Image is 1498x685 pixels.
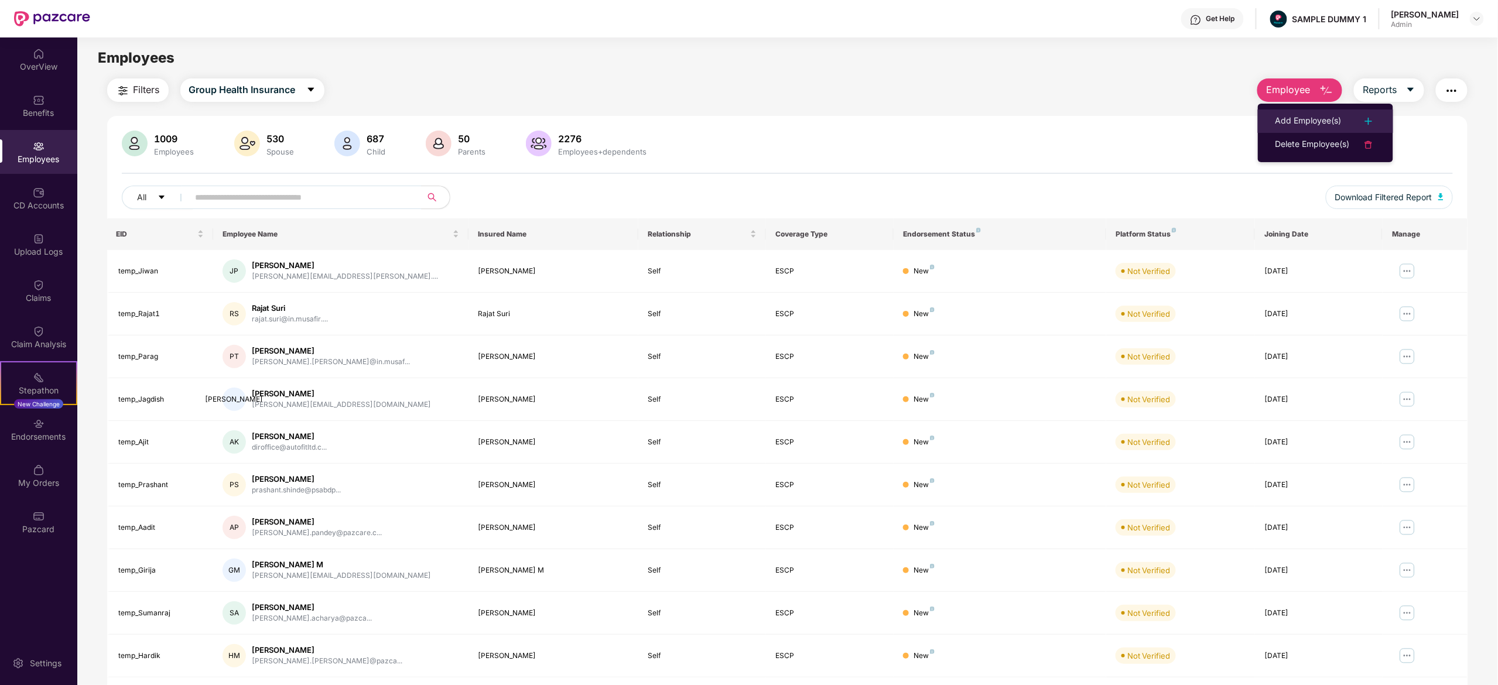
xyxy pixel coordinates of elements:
[33,187,45,198] img: svg+xml;base64,PHN2ZyBpZD0iQ0RfQWNjb3VudHMiIGRhdGEtbmFtZT0iQ0QgQWNjb3VudHMiIHhtbG5zPSJodHRwOi8vd3...
[33,48,45,60] img: svg+xml;base64,PHN2ZyBpZD0iSG9tZSIgeG1sbnM9Imh0dHA6Ly93d3cudzMub3JnLzIwMDAvc3ZnIiB3aWR0aD0iMjAiIG...
[930,478,935,483] img: svg+xml;base64,PHN2ZyB4bWxucz0iaHR0cDovL3d3dy53My5vcmcvMjAwMC9zdmciIHdpZHRoPSI4IiBoZWlnaHQ9IjgiIH...
[189,83,296,97] span: Group Health Insurance
[1127,308,1170,320] div: Not Verified
[107,218,214,250] th: EID
[119,309,204,320] div: temp_Rajat1
[478,522,629,533] div: [PERSON_NAME]
[1264,394,1373,405] div: [DATE]
[1398,518,1417,537] img: manageButton
[223,601,246,625] div: SA
[930,564,935,568] img: svg+xml;base64,PHN2ZyB4bWxucz0iaHR0cDovL3d3dy53My5vcmcvMjAwMC9zdmciIHdpZHRoPSI4IiBoZWlnaHQ9IjgiIH...
[1127,436,1170,448] div: Not Verified
[252,260,438,271] div: [PERSON_NAME]
[421,186,450,209] button: search
[1264,522,1373,533] div: [DATE]
[223,473,246,496] div: PS
[252,399,431,410] div: [PERSON_NAME][EMAIL_ADDRESS][DOMAIN_NAME]
[1127,479,1170,491] div: Not Verified
[766,218,894,250] th: Coverage Type
[252,602,372,613] div: [PERSON_NAME]
[1127,351,1170,362] div: Not Verified
[914,351,935,362] div: New
[914,608,935,619] div: New
[930,649,935,654] img: svg+xml;base64,PHN2ZyB4bWxucz0iaHR0cDovL3d3dy53My5vcmcvMjAwMC9zdmciIHdpZHRoPSI4IiBoZWlnaHQ9IjgiIH...
[252,613,372,624] div: [PERSON_NAME].acharya@pazca...
[119,565,204,576] div: temp_Girija
[478,479,629,491] div: [PERSON_NAME]
[223,388,246,411] div: [PERSON_NAME]
[1362,138,1376,152] img: svg+xml;base64,PHN2ZyB4bWxucz0iaHR0cDovL3d3dy53My5vcmcvMjAwMC9zdmciIHdpZHRoPSIyNCIgaGVpZ2h0PSIyNC...
[456,133,488,145] div: 50
[306,85,316,95] span: caret-down
[1398,390,1417,409] img: manageButton
[775,522,884,533] div: ESCP
[468,218,638,250] th: Insured Name
[223,302,246,326] div: RS
[648,394,757,405] div: Self
[1362,114,1376,128] img: svg+xml;base64,PHN2ZyB4bWxucz0iaHR0cDovL3d3dy53My5vcmcvMjAwMC9zdmciIHdpZHRoPSIyNCIgaGVpZ2h0PSIyNC...
[365,133,388,145] div: 687
[775,437,884,448] div: ESCP
[1363,83,1397,97] span: Reports
[223,259,246,283] div: JP
[122,131,148,156] img: svg+xml;base64,PHN2ZyB4bWxucz0iaHR0cDovL3d3dy53My5vcmcvMjAwMC9zdmciIHhtbG5zOnhsaW5rPSJodHRwOi8vd3...
[930,436,935,440] img: svg+xml;base64,PHN2ZyB4bWxucz0iaHR0cDovL3d3dy53My5vcmcvMjAwMC9zdmciIHdpZHRoPSI4IiBoZWlnaHQ9IjgiIH...
[33,372,45,383] img: svg+xml;base64,PHN2ZyB4bWxucz0iaHR0cDovL3d3dy53My5vcmcvMjAwMC9zdmciIHdpZHRoPSIyMSIgaGVpZ2h0PSIyMC...
[252,431,327,442] div: [PERSON_NAME]
[1354,78,1424,102] button: Reportscaret-down
[914,394,935,405] div: New
[1264,479,1373,491] div: [DATE]
[478,351,629,362] div: [PERSON_NAME]
[252,314,328,325] div: rajat.suri@in.musafir....
[252,656,402,667] div: [PERSON_NAME].[PERSON_NAME]@pazca...
[930,350,935,355] img: svg+xml;base64,PHN2ZyB4bWxucz0iaHR0cDovL3d3dy53My5vcmcvMjAwMC9zdmciIHdpZHRoPSI4IiBoZWlnaHQ9IjgiIH...
[223,230,450,239] span: Employee Name
[421,193,444,202] span: search
[252,528,382,539] div: [PERSON_NAME].pandey@pazcare.c...
[478,437,629,448] div: [PERSON_NAME]
[122,186,193,209] button: Allcaret-down
[1438,193,1444,200] img: svg+xml;base64,PHN2ZyB4bWxucz0iaHR0cDovL3d3dy53My5vcmcvMjAwMC9zdmciIHhtbG5zOnhsaW5rPSJodHRwOi8vd3...
[12,657,24,669] img: svg+xml;base64,PHN2ZyBpZD0iU2V0dGluZy0yMHgyMCIgeG1sbnM9Imh0dHA6Ly93d3cudzMub3JnLzIwMDAvc3ZnIiB3aW...
[119,266,204,277] div: temp_Jiwan
[223,345,246,368] div: PT
[138,191,147,204] span: All
[1264,565,1373,576] div: [DATE]
[775,650,884,662] div: ESCP
[265,133,297,145] div: 530
[1391,20,1459,29] div: Admin
[1398,604,1417,622] img: manageButton
[775,266,884,277] div: ESCP
[252,271,438,282] div: [PERSON_NAME][EMAIL_ADDRESS][PERSON_NAME]....
[1264,650,1373,662] div: [DATE]
[252,485,341,496] div: prashant.shinde@psabdp...
[1398,646,1417,665] img: manageButton
[1127,393,1170,405] div: Not Verified
[648,266,757,277] div: Self
[1264,351,1373,362] div: [DATE]
[252,345,410,357] div: [PERSON_NAME]
[33,141,45,152] img: svg+xml;base64,PHN2ZyBpZD0iRW1wbG95ZWVzIiB4bWxucz0iaHR0cDovL3d3dy53My5vcmcvMjAwMC9zdmciIHdpZHRoPS...
[1326,186,1453,209] button: Download Filtered Report
[1127,607,1170,619] div: Not Verified
[426,131,452,156] img: svg+xml;base64,PHN2ZyB4bWxucz0iaHR0cDovL3d3dy53My5vcmcvMjAwMC9zdmciIHhtbG5zOnhsaW5rPSJodHRwOi8vd3...
[119,650,204,662] div: temp_Hardik
[1335,191,1432,204] span: Download Filtered Report
[478,650,629,662] div: [PERSON_NAME]
[33,279,45,291] img: svg+xml;base64,PHN2ZyBpZD0iQ2xhaW0iIHhtbG5zPSJodHRwOi8vd3d3LnczLm9yZy8yMDAwL3N2ZyIgd2lkdGg9IjIwIi...
[914,266,935,277] div: New
[1264,266,1373,277] div: [DATE]
[648,309,757,320] div: Self
[1172,228,1176,232] img: svg+xml;base64,PHN2ZyB4bWxucz0iaHR0cDovL3d3dy53My5vcmcvMjAwMC9zdmciIHdpZHRoPSI4IiBoZWlnaHQ9IjgiIH...
[119,351,204,362] div: temp_Parag
[1266,83,1310,97] span: Employee
[1472,14,1482,23] img: svg+xml;base64,PHN2ZyBpZD0iRHJvcGRvd24tMzJ4MzIiIHhtbG5zPSJodHRwOi8vd3d3LnczLm9yZy8yMDAwL3N2ZyIgd2...
[648,522,757,533] div: Self
[775,479,884,491] div: ESCP
[1127,522,1170,533] div: Not Verified
[1398,304,1417,323] img: manageButton
[1383,218,1468,250] th: Manage
[252,559,431,570] div: [PERSON_NAME] M
[1257,78,1342,102] button: Employee
[117,230,196,239] span: EID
